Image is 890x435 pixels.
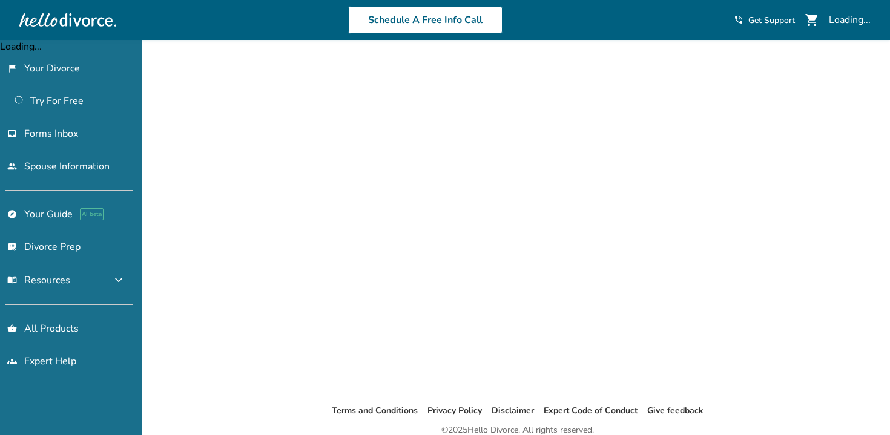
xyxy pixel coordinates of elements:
[829,13,871,27] div: Loading...
[111,273,126,287] span: expand_more
[7,273,70,287] span: Resources
[734,15,743,25] span: phone_in_talk
[7,242,17,252] span: list_alt_check
[348,6,503,34] a: Schedule A Free Info Call
[7,209,17,219] span: explore
[24,127,78,140] span: Forms Inbox
[7,129,17,139] span: inbox
[734,15,795,26] a: phone_in_talkGet Support
[805,13,819,27] span: shopping_cart
[332,405,418,416] a: Terms and Conditions
[7,64,17,73] span: flag_2
[647,404,704,418] li: Give feedback
[427,405,482,416] a: Privacy Policy
[748,15,795,26] span: Get Support
[7,356,17,366] span: groups
[544,405,638,416] a: Expert Code of Conduct
[7,162,17,171] span: people
[80,208,104,220] span: AI beta
[7,324,17,333] span: shopping_basket
[492,404,534,418] li: Disclaimer
[7,275,17,285] span: menu_book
